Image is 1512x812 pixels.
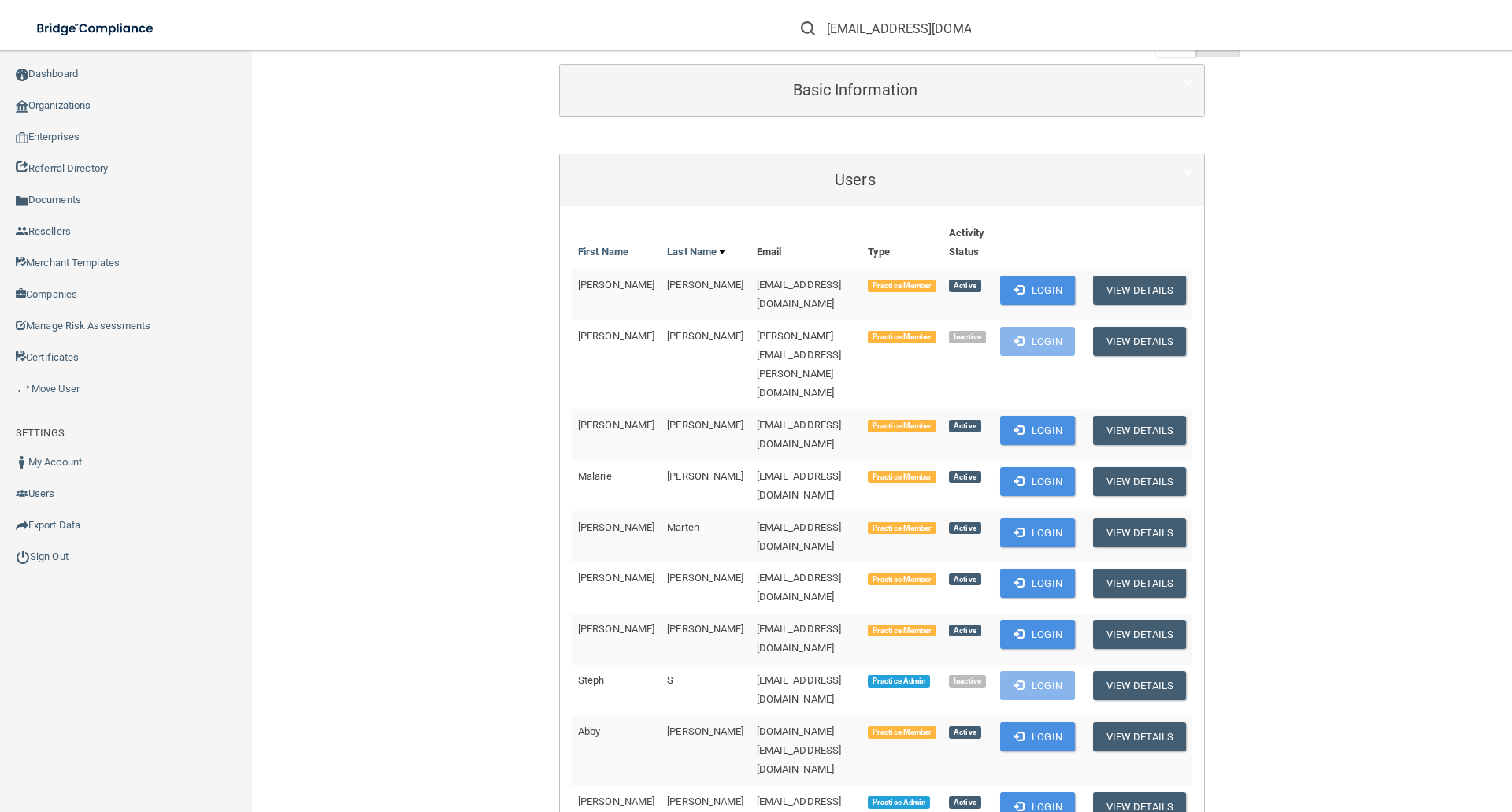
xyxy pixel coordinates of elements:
label: SETTINGS [16,424,65,443]
img: bridge_compliance_login_screen.278c3ca4.svg [24,13,169,45]
img: ic_dashboard_dark.d01f4a41.png [16,69,28,81]
button: View Details [1093,327,1186,356]
img: ic_power_dark.7ecde6b1.png [16,550,30,564]
button: Login [1000,327,1075,356]
span: [PERSON_NAME] [578,572,654,584]
span: [PERSON_NAME] [667,470,743,482]
button: View Details [1093,620,1186,649]
img: icon-documents.8dae5593.png [16,195,28,207]
span: Active [949,471,980,484]
span: Practice Member [868,280,936,292]
button: Login [1000,620,1075,649]
span: [PERSON_NAME] [578,279,654,291]
button: View Details [1093,518,1186,547]
span: Active [949,573,980,586]
span: [PERSON_NAME] [578,521,654,533]
span: Practice Admin [868,796,930,809]
button: Login [1000,518,1075,547]
span: [EMAIL_ADDRESS][DOMAIN_NAME] [757,521,842,552]
span: [PERSON_NAME] [667,279,743,291]
span: Practice Member [868,573,936,586]
span: Practice Member [868,522,936,535]
span: [PERSON_NAME] [578,795,654,807]
button: View Details [1093,467,1186,496]
span: [PERSON_NAME] [667,330,743,342]
img: icon-export.b9366987.png [16,519,28,532]
span: [PERSON_NAME] [578,623,654,635]
span: Active [949,280,980,292]
span: [EMAIL_ADDRESS][DOMAIN_NAME] [757,674,842,705]
th: Type [862,217,943,269]
span: [PERSON_NAME] [578,419,654,431]
span: Inactive [949,331,986,343]
span: [EMAIL_ADDRESS][DOMAIN_NAME] [757,572,842,603]
button: View Details [1093,569,1186,598]
span: Active [949,522,980,535]
img: ic_reseller.de258add.png [16,225,28,238]
span: [DOMAIN_NAME][EMAIL_ADDRESS][DOMAIN_NAME] [757,725,842,775]
span: Malarie [578,470,612,482]
button: Login [1000,722,1075,751]
button: Login [1000,416,1075,445]
span: Steph [578,674,605,686]
span: Practice Admin [868,675,930,688]
img: ic_user_dark.df1a06c3.png [16,456,28,469]
button: View Details [1093,671,1186,700]
img: briefcase.64adab9b.png [16,381,31,397]
img: organization-icon.f8decf85.png [16,100,28,113]
a: First Name [578,243,628,261]
span: S [667,674,673,686]
th: Email [750,217,862,269]
a: Users [572,162,1192,198]
span: Active [949,796,980,809]
button: View Details [1093,416,1186,445]
span: Practice Member [868,420,936,432]
span: [PERSON_NAME] [578,330,654,342]
img: icon-users.e205127d.png [16,488,28,500]
h5: Users [572,171,1139,188]
span: Practice Member [868,726,936,739]
span: Practice Member [868,331,936,343]
img: ic-search.3b580494.png [801,21,815,35]
button: Login [1000,276,1075,305]
span: [EMAIL_ADDRESS][DOMAIN_NAME] [757,279,842,310]
button: Login [1000,671,1075,700]
span: [EMAIL_ADDRESS][DOMAIN_NAME] [757,419,842,450]
span: Active [949,625,980,637]
span: Active [949,726,980,739]
span: [PERSON_NAME] [667,572,743,584]
img: enterprise.0d942306.png [16,132,28,143]
button: View Details [1093,722,1186,751]
span: [PERSON_NAME] [667,795,743,807]
span: Inactive [949,675,986,688]
span: [PERSON_NAME] [667,725,743,737]
a: Last Name [667,243,725,261]
button: Login [1000,467,1075,496]
button: Login [1000,569,1075,598]
th: Activity Status [943,217,994,269]
button: View Details [1093,276,1186,305]
span: Abby [578,725,600,737]
a: Basic Information [572,72,1192,108]
input: Search [827,14,971,43]
span: [EMAIL_ADDRESS][DOMAIN_NAME] [757,623,842,654]
span: [PERSON_NAME] [667,419,743,431]
span: [PERSON_NAME] [667,623,743,635]
span: Practice Member [868,625,936,637]
span: [EMAIL_ADDRESS][DOMAIN_NAME] [757,470,842,501]
span: Marten [667,521,699,533]
span: Active [949,420,980,432]
span: [PERSON_NAME][EMAIL_ADDRESS][PERSON_NAME][DOMAIN_NAME] [757,330,842,399]
span: Practice Member [868,471,936,484]
h5: Basic Information [572,81,1139,98]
